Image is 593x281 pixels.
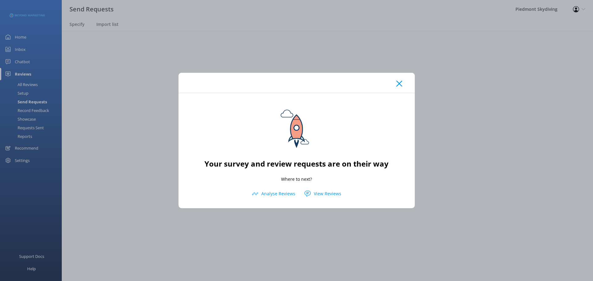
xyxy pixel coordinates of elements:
[269,102,324,158] img: sending...
[281,176,312,183] p: Where to next?
[247,189,300,198] button: Analyse Reviews
[396,81,402,87] button: Close
[300,189,346,198] button: View Reviews
[204,158,389,170] h2: Your survey and review requests are on their way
